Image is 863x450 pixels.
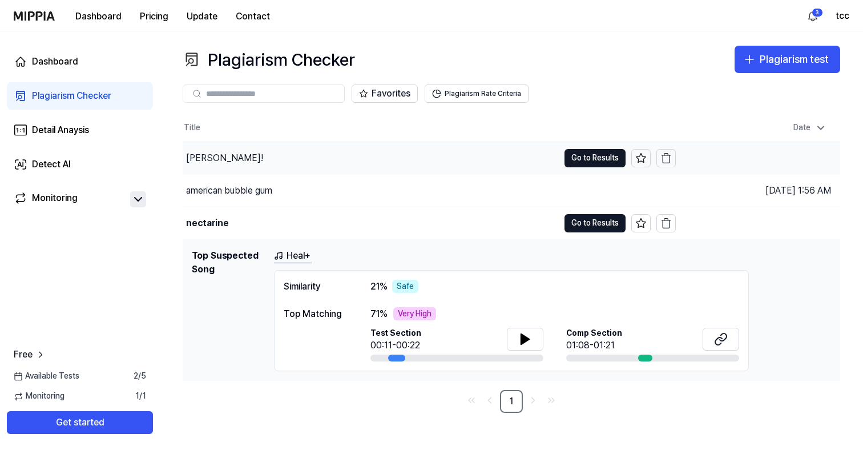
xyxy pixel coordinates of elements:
button: Dashboard [66,5,131,28]
a: Free [14,348,46,361]
div: Detail Anaysis [32,123,89,137]
span: Available Tests [14,371,79,382]
button: Pricing [131,5,178,28]
a: 1 [500,390,523,413]
span: 1 / 1 [135,391,146,402]
a: Plagiarism Checker [7,82,153,110]
span: Comp Section [566,328,622,339]
a: Heal+ [274,249,312,263]
span: 2 / 5 [134,371,146,382]
a: Go to last page [543,392,559,408]
div: 01:08-01:21 [566,339,622,352]
span: 71 % [370,307,388,321]
span: Test Section [370,328,421,339]
img: 알림 [806,9,820,23]
button: tcc [836,9,849,23]
div: nectarine [186,216,229,230]
div: Similarity [284,280,348,294]
h1: Top Suspected Song [192,249,265,372]
nav: pagination [183,390,840,413]
td: [DATE] 2:02 AM [676,142,840,174]
th: Title [183,114,676,142]
span: 21 % [370,280,388,294]
div: Monitoring [32,191,78,207]
div: Plagiarism Checker [183,46,355,73]
a: Detail Anaysis [7,116,153,144]
button: Favorites [352,85,418,103]
button: Update [178,5,227,28]
button: Get started [7,411,153,434]
div: Plagiarism Checker [32,89,111,103]
button: Go to Results [564,214,626,232]
div: Date [789,119,831,137]
button: Contact [227,5,279,28]
button: Go to Results [564,149,626,167]
div: 00:11-00:22 [370,339,421,352]
div: Plagiarism test [760,51,829,68]
div: Safe [392,280,418,294]
td: [DATE] 1:56 AM [676,174,840,207]
button: Plagiarism Rate Criteria [425,85,529,103]
a: Update [178,1,227,32]
a: Dashboard [7,48,153,75]
div: Dashboard [32,55,78,69]
div: Very High [393,307,436,321]
a: Go to previous page [482,392,498,408]
div: american bubble gum [186,184,272,198]
a: Detect AI [7,151,153,178]
a: Go to first page [463,392,479,408]
span: Monitoring [14,391,64,402]
div: 3 [812,8,823,17]
img: logo [14,11,55,21]
a: Monitoring [14,191,126,207]
a: Go to next page [525,392,541,408]
div: Top Matching [284,307,348,321]
td: [DATE] 1:45 AM [676,207,840,239]
span: Free [14,348,33,361]
button: Plagiarism test [735,46,840,73]
div: Detect AI [32,158,71,171]
div: [PERSON_NAME]! [186,151,263,165]
button: 알림3 [804,7,822,25]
